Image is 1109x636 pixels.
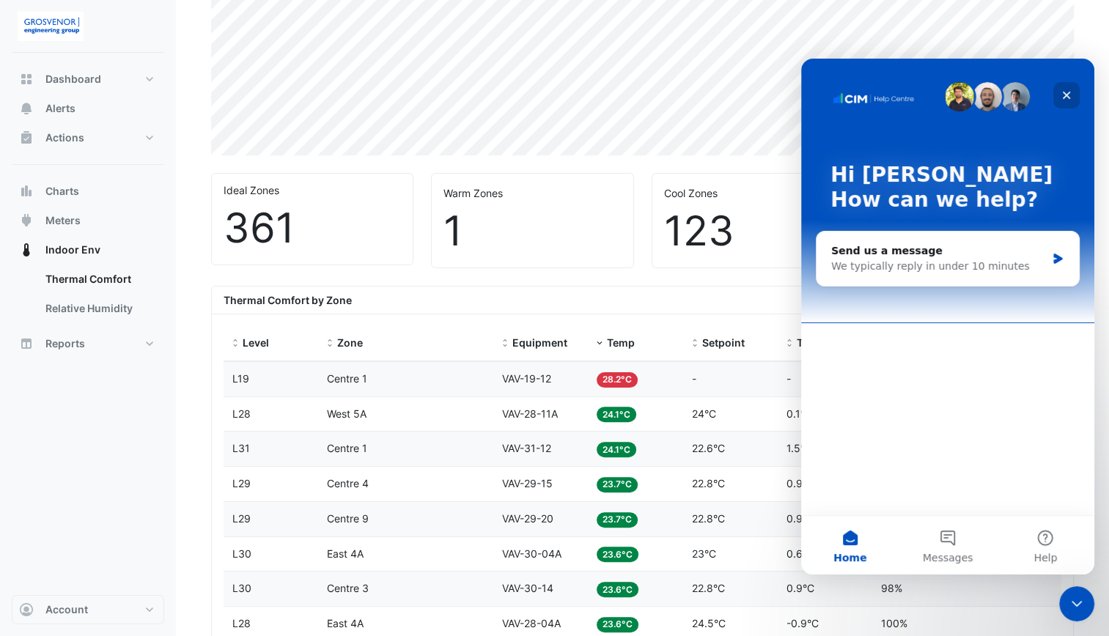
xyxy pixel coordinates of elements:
span: 23.7°C [597,512,638,528]
span: VAV-30-04A [502,547,561,560]
span: Indoor Env [45,243,100,257]
span: 0.9°C [786,477,814,489]
span: 28.2°C [597,372,638,388]
span: L30 [232,547,251,560]
button: Account [12,595,164,624]
span: Dashboard [45,72,101,86]
app-icon: Charts [19,184,34,199]
div: 361 [224,204,401,253]
button: Indoor Env [12,235,164,265]
span: 0.9°C [786,582,814,594]
span: VAV-31-12 [502,442,551,454]
span: 0.9°C [786,512,814,525]
span: 0.6°C [786,547,814,560]
div: Indoor Env [12,265,164,329]
button: Dashboard [12,64,164,94]
button: Charts [12,177,164,206]
span: VAV-29-15 [502,477,553,489]
img: Company Logo [18,12,84,41]
span: 23.6°C [597,582,638,597]
div: Cool Zones [664,185,841,201]
span: VAV-28-11A [502,407,558,420]
span: VAV-30-14 [502,582,553,594]
span: 24°C [692,407,716,420]
app-icon: Reports [19,336,34,351]
span: Account [45,602,88,617]
b: Thermal Comfort by Zone [224,294,352,306]
app-icon: Alerts [19,101,34,116]
span: L30 [232,582,251,594]
span: Zone [337,336,363,349]
span: 100% [881,617,907,629]
iframe: Intercom live chat [801,59,1094,574]
button: Actions [12,123,164,152]
span: Charts [45,184,79,199]
span: East 4A [327,617,364,629]
div: Ideal Zones [224,182,401,198]
button: Meters [12,206,164,235]
iframe: Intercom live chat [1059,586,1094,621]
span: - [692,372,696,385]
span: Reports [45,336,85,351]
app-icon: Dashboard [19,72,34,86]
span: 23.7°C [597,477,638,492]
span: - [786,372,791,385]
span: Centre 9 [327,512,369,525]
span: 24.1°C [597,407,636,422]
span: Centre 4 [327,477,369,489]
span: 22.8°C [692,512,725,525]
span: West 5A [327,407,366,420]
span: Meters [45,213,81,228]
span: Equipment [512,336,567,349]
span: L28 [232,617,251,629]
span: 23.6°C [597,617,638,632]
span: 22.8°C [692,477,725,489]
button: Alerts [12,94,164,123]
span: VAV-19-12 [502,372,551,385]
span: Setpoint [702,336,745,349]
span: Centre 1 [327,442,367,454]
div: Warm Zones [443,185,621,201]
span: 23°C [692,547,716,560]
span: 23.6°C [597,547,638,562]
span: Actions [45,130,84,145]
a: Relative Humidity [34,294,164,323]
span: L29 [232,477,251,489]
span: East 4A [327,547,364,560]
div: 123 [664,207,841,256]
span: 98% [881,582,902,594]
app-icon: Meters [19,213,34,228]
a: Thermal Comfort [34,265,164,294]
span: 1.5°C [786,442,812,454]
span: -0.9°C [786,617,819,629]
span: L29 [232,512,251,525]
span: Temp vs Setpoint [797,336,883,349]
span: L31 [232,442,250,454]
span: L19 [232,372,249,385]
span: Centre 1 [327,372,367,385]
app-icon: Indoor Env [19,243,34,257]
span: Alerts [45,101,75,116]
span: 22.6°C [692,442,725,454]
div: 1 [443,207,621,256]
span: 0.1°C [786,407,812,420]
span: Centre 3 [327,582,369,594]
span: VAV-29-20 [502,512,553,525]
span: 24.1°C [597,442,636,457]
span: VAV-28-04A [502,617,561,629]
app-icon: Actions [19,130,34,145]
